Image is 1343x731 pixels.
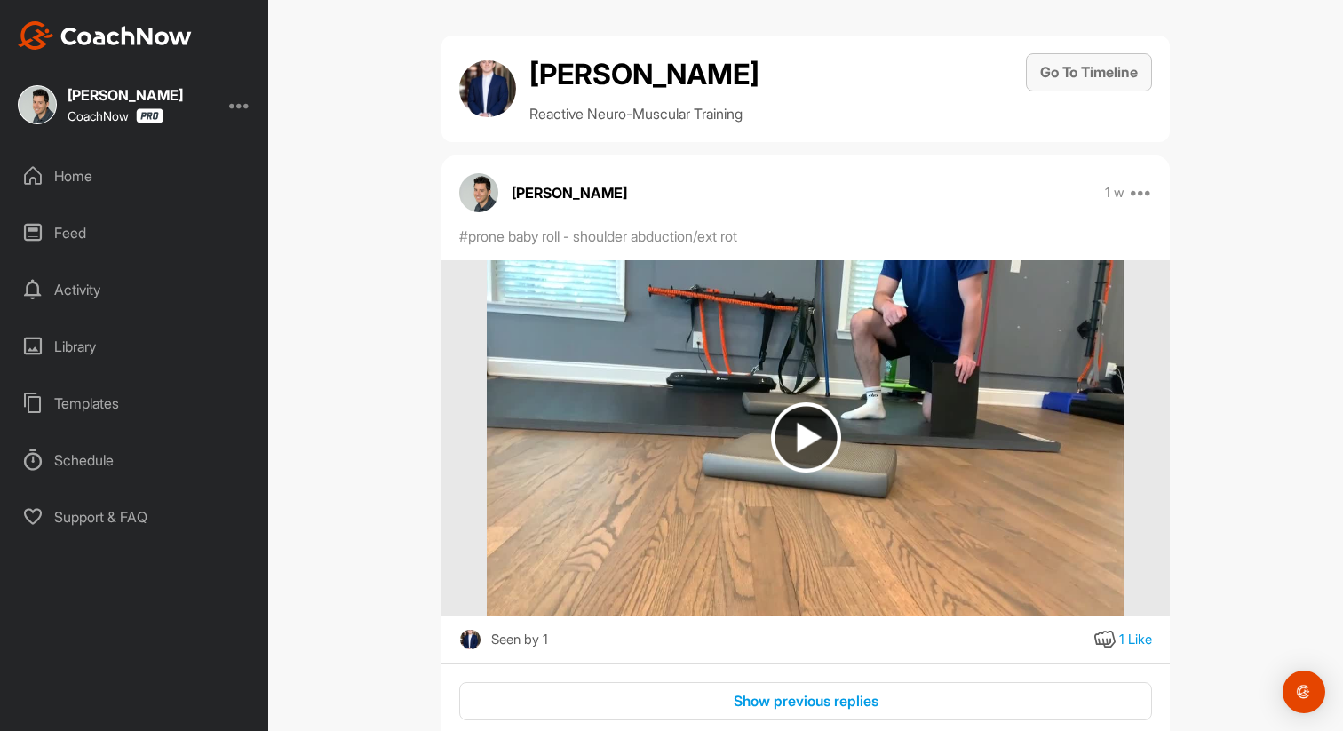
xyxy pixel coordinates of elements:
a: Go To Timeline [1026,53,1152,124]
img: avatar [459,173,498,212]
img: CoachNow Pro [136,108,163,123]
img: CoachNow [18,21,192,50]
button: Show previous replies [459,682,1152,720]
img: media [487,260,1124,616]
div: [PERSON_NAME] [68,88,183,102]
div: Support & FAQ [10,495,260,539]
div: Seen by 1 [491,629,548,651]
div: Open Intercom Messenger [1283,671,1325,713]
img: square_53ea0b01640867f1256abf4190216681.jpg [18,85,57,124]
div: Show previous replies [473,690,1138,711]
p: 1 w [1105,184,1124,202]
div: Feed [10,211,260,255]
img: square_062bc87948ad6775826e75812a8ed00c.jpg [459,629,481,651]
div: Schedule [10,438,260,482]
p: Reactive Neuro-Muscular Training [529,103,759,124]
div: Home [10,154,260,198]
div: CoachNow [68,108,163,123]
p: #prone baby roll - shoulder abduction/ext rot [459,226,737,247]
div: Templates [10,381,260,425]
img: play [771,402,841,473]
h2: [PERSON_NAME] [529,53,759,96]
div: Activity [10,267,260,312]
button: Go To Timeline [1026,53,1152,91]
img: avatar [459,60,516,117]
p: [PERSON_NAME] [512,182,627,203]
div: 1 Like [1119,630,1152,650]
div: Library [10,324,260,369]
